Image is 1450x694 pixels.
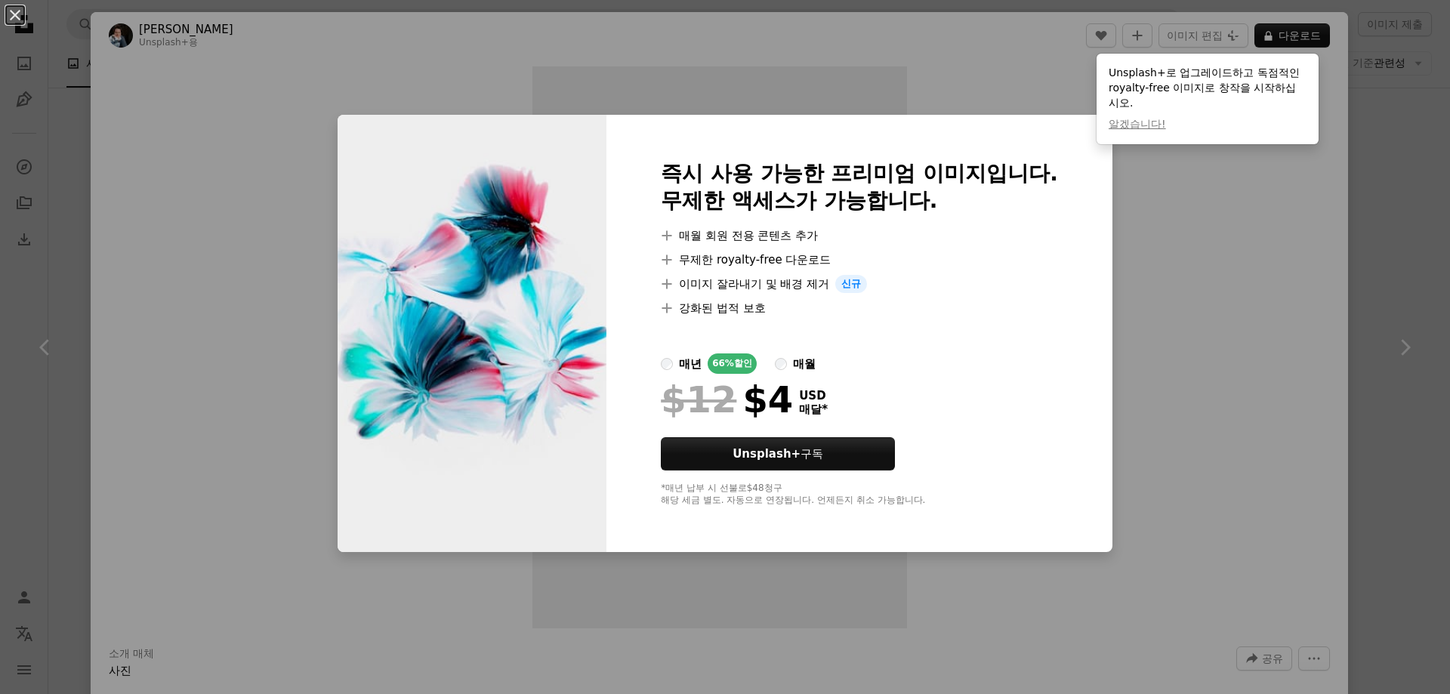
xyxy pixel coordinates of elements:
[1097,54,1319,144] div: Unsplash+로 업그레이드하고 독점적인 royalty-free 이미지로 창작을 시작하십시오.
[661,380,736,419] span: $12
[799,389,828,403] span: USD
[835,275,867,293] span: 신규
[661,483,1058,507] div: *매년 납부 시 선불로 $48 청구 해당 세금 별도. 자동으로 연장됩니다. 언제든지 취소 가능합니다.
[679,355,702,373] div: 매년
[1109,117,1166,132] button: 알겠습니다!
[793,355,816,373] div: 매월
[661,437,895,470] button: Unsplash+구독
[733,447,801,461] strong: Unsplash+
[661,275,1058,293] li: 이미지 잘라내기 및 배경 제거
[708,353,757,374] div: 66% 할인
[338,115,606,552] img: premium_photo-1673624399228-f2a3d8ec5e19
[661,380,793,419] div: $4
[661,251,1058,269] li: 무제한 royalty-free 다운로드
[661,227,1058,245] li: 매월 회원 전용 콘텐츠 추가
[661,160,1058,214] h2: 즉시 사용 가능한 프리미엄 이미지입니다. 무제한 액세스가 가능합니다.
[661,299,1058,317] li: 강화된 법적 보호
[775,358,787,370] input: 매월
[661,358,673,370] input: 매년66%할인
